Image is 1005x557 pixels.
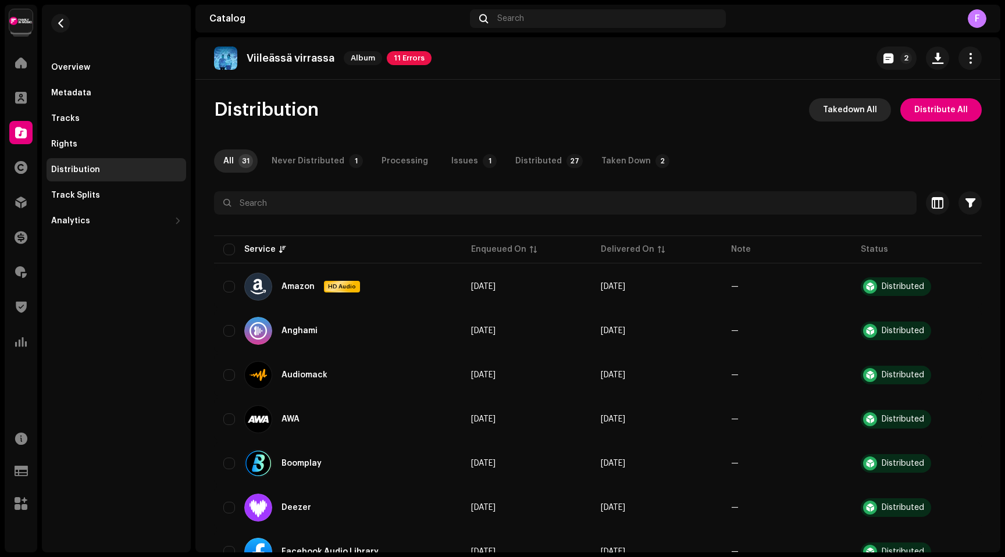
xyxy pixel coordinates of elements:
[281,415,300,423] div: AWA
[601,244,654,255] div: Delivered On
[344,51,382,65] span: Album
[900,98,982,122] button: Distribute All
[247,52,334,65] p: Viileässä virrassa
[47,209,186,233] re-m-nav-dropdown: Analytics
[601,283,625,291] span: Feb 14, 2023
[281,548,379,556] div: Facebook Audio Library
[601,459,625,467] span: Feb 19, 2023
[471,548,496,556] span: Feb 13, 2023
[47,184,186,207] re-m-nav-item: Track Splits
[214,191,917,215] input: Search
[731,283,739,291] re-a-table-badge: —
[471,244,526,255] div: Enqueued On
[601,548,625,556] span: Feb 19, 2023
[601,504,625,512] span: Feb 14, 2023
[601,149,651,173] div: Taken Down
[244,244,276,255] div: Service
[601,371,625,379] span: Feb 19, 2023
[51,165,100,174] div: Distribution
[823,98,877,122] span: Takedown All
[655,154,669,168] p-badge: 2
[47,56,186,79] re-m-nav-item: Overview
[281,283,315,291] div: Amazon
[209,14,465,23] div: Catalog
[471,283,496,291] span: Feb 13, 2023
[731,371,739,379] re-a-table-badge: —
[51,63,90,72] div: Overview
[876,47,917,70] button: 2
[968,9,986,28] div: F
[515,149,562,173] div: Distributed
[281,327,318,335] div: Anghami
[731,504,739,512] re-a-table-badge: —
[281,459,322,467] div: Boomplay
[471,504,496,512] span: Feb 13, 2023
[882,327,924,335] div: Distributed
[471,327,496,335] span: Feb 13, 2023
[238,154,253,168] p-badge: 31
[47,133,186,156] re-m-nav-item: Rights
[914,98,968,122] span: Distribute All
[51,114,80,123] div: Tracks
[51,88,91,98] div: Metadata
[483,154,497,168] p-badge: 1
[9,9,33,33] img: ba434c0e-adff-4f5d-92d2-2f2b5241b264
[882,371,924,379] div: Distributed
[51,191,100,200] div: Track Splits
[47,158,186,181] re-m-nav-item: Distribution
[601,415,625,423] span: Feb 14, 2023
[214,98,319,122] span: Distribution
[382,149,428,173] div: Processing
[325,283,359,291] span: HD Audio
[281,371,327,379] div: Audiomack
[731,548,739,556] re-a-table-badge: —
[731,459,739,467] re-a-table-badge: —
[900,52,912,64] p-badge: 2
[387,51,432,65] span: 11 Errors
[223,149,234,173] div: All
[471,415,496,423] span: Feb 13, 2023
[497,14,524,23] span: Search
[272,149,344,173] div: Never Distributed
[882,504,924,512] div: Distributed
[809,98,891,122] button: Takedown All
[882,548,924,556] div: Distributed
[566,154,583,168] p-badge: 27
[451,149,478,173] div: Issues
[882,415,924,423] div: Distributed
[51,140,77,149] div: Rights
[51,216,90,226] div: Analytics
[349,154,363,168] p-badge: 1
[281,504,311,512] div: Deezer
[214,47,237,70] img: c5693d08-3c90-4085-8b40-c82e2ed57df1
[471,371,496,379] span: Feb 13, 2023
[731,327,739,335] re-a-table-badge: —
[47,81,186,105] re-m-nav-item: Metadata
[731,415,739,423] re-a-table-badge: —
[882,459,924,467] div: Distributed
[882,283,924,291] div: Distributed
[47,107,186,130] re-m-nav-item: Tracks
[601,327,625,335] span: Feb 19, 2023
[471,459,496,467] span: Feb 13, 2023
